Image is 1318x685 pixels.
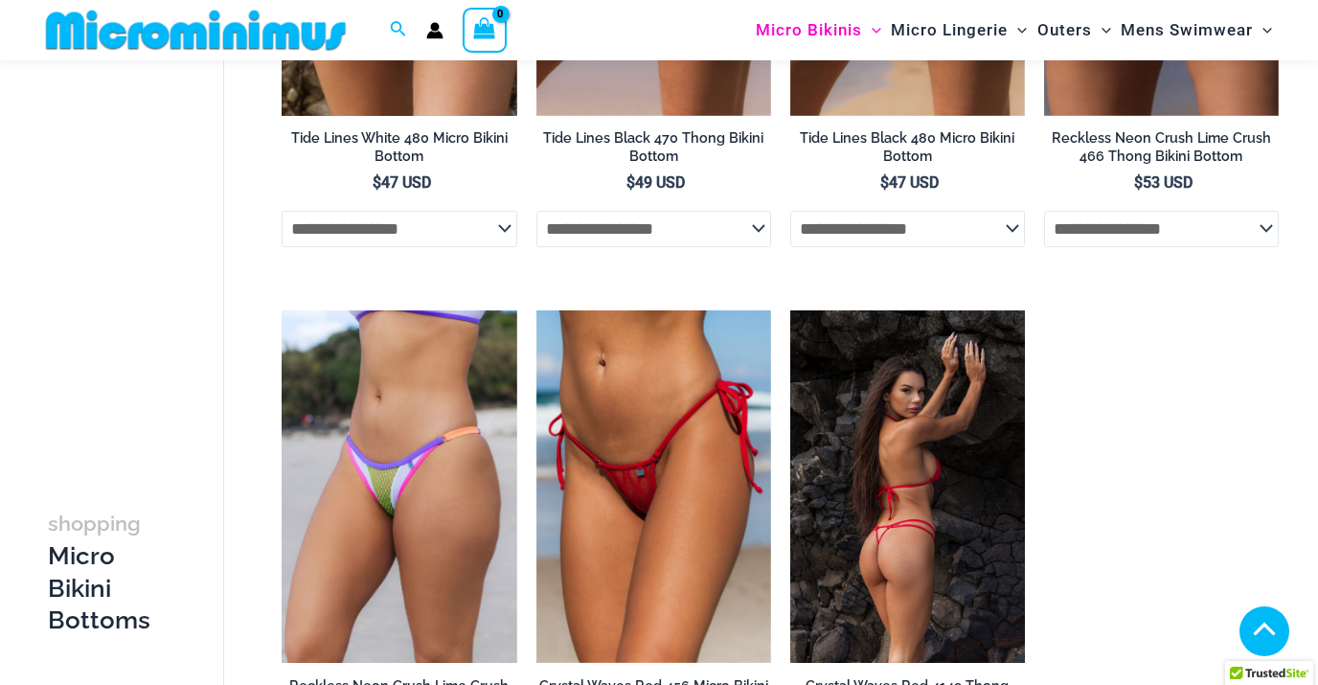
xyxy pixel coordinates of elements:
h2: Tide Lines Black 480 Micro Bikini Bottom [790,129,1025,165]
span: $ [626,173,635,192]
a: Tide Lines Black 480 Micro Bikini Bottom [790,129,1025,172]
span: Micro Bikinis [756,6,862,55]
h2: Tide Lines Black 470 Thong Bikini Bottom [536,129,771,165]
img: Crystal Waves 456 Bottom 02 [536,310,771,663]
img: Crystal Waves 305 Tri Top 4149 Thong 01 [790,310,1025,663]
a: Account icon link [426,22,443,39]
iframe: TrustedSite Certified [48,64,220,447]
span: Micro Lingerie [891,6,1008,55]
span: shopping [48,512,141,536]
a: View Shopping Cart, empty [463,8,507,52]
a: Mens SwimwearMenu ToggleMenu Toggle [1116,6,1277,55]
span: Menu Toggle [1092,6,1111,55]
span: Menu Toggle [1253,6,1272,55]
h2: Reckless Neon Crush Lime Crush 466 Thong Bikini Bottom [1044,129,1279,165]
bdi: 53 USD [1134,173,1193,192]
a: Micro BikinisMenu ToggleMenu Toggle [751,6,886,55]
a: Tide Lines Black 470 Thong Bikini Bottom [536,129,771,172]
a: Crystal Waves 456 Bottom 02Crystal Waves 456 Bottom 01Crystal Waves 456 Bottom 01 [536,310,771,663]
h2: Tide Lines White 480 Micro Bikini Bottom [282,129,516,165]
a: Tide Lines White 480 Micro Bikini Bottom [282,129,516,172]
bdi: 47 USD [373,173,431,192]
img: Reckless Neon Crush Lime Crush 296 Cheeky Bottom 02 [282,310,516,663]
span: Outers [1037,6,1092,55]
a: Reckless Neon Crush Lime Crush 466 Thong Bikini Bottom [1044,129,1279,172]
span: $ [373,173,381,192]
a: Crystal Waves 4149 Thong 01Crystal Waves 305 Tri Top 4149 Thong 01Crystal Waves 305 Tri Top 4149 ... [790,310,1025,663]
bdi: 47 USD [880,173,939,192]
nav: Site Navigation [748,3,1280,57]
span: $ [1134,173,1143,192]
a: Reckless Neon Crush Lime Crush 296 Cheeky Bottom 02Reckless Neon Crush Lime Crush 296 Cheeky Bott... [282,310,516,663]
a: OutersMenu ToggleMenu Toggle [1033,6,1116,55]
span: Menu Toggle [1008,6,1027,55]
bdi: 49 USD [626,173,685,192]
a: Search icon link [390,18,407,42]
h3: Micro Bikini Bottoms [48,507,156,637]
span: $ [880,173,889,192]
span: Menu Toggle [862,6,881,55]
img: MM SHOP LOGO FLAT [38,9,353,52]
span: Mens Swimwear [1121,6,1253,55]
a: Micro LingerieMenu ToggleMenu Toggle [886,6,1032,55]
